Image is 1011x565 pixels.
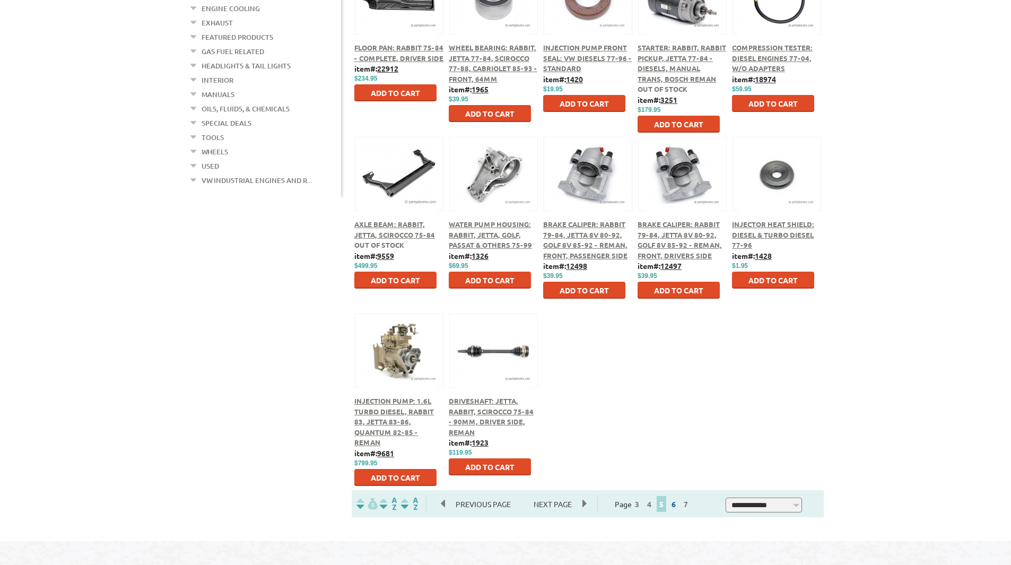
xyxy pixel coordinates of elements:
a: Wheels [202,145,228,159]
div: Page [597,495,709,512]
button: Add to Cart [638,282,720,299]
u: 9681 [377,448,394,458]
span: Add to Cart [465,462,515,472]
b: item#: [638,261,682,271]
b: item#: [449,438,489,447]
span: $69.95 [449,262,468,270]
img: Sort by Sales Rank [399,498,420,510]
u: 12498 [566,261,587,271]
button: Add to Cart [354,84,437,101]
span: Add to Cart [654,285,703,295]
u: 1965 [472,84,489,94]
b: item#: [638,95,677,105]
span: Axle Beam: Rabbit, Jetta, Scirocco 75-84 [354,220,435,239]
button: Add to Cart [354,469,437,486]
a: Brake Caliper: Rabbit 79-84, Jetta 8V 80-92, Golf 8V 85-92 - Reman, Front, Passenger Side [543,220,627,260]
b: item#: [732,74,776,84]
a: Water Pump Housing: Rabbit, Jetta, Golf, Passat & Others 75-99 [449,220,532,249]
img: Sort by Headline [378,498,399,510]
button: Add to Cart [543,95,625,112]
a: Previous Page [441,499,523,509]
span: $1.95 [732,262,748,270]
span: Add to Cart [371,88,420,98]
a: Compression Tester: Diesel engines 77-04, w/o Adapters [732,43,813,73]
span: $19.95 [543,85,563,93]
u: 9559 [377,251,394,260]
b: item#: [354,64,398,73]
span: Add to Cart [748,99,798,108]
b: item#: [543,261,587,271]
span: Next Page [523,496,582,512]
span: $179.95 [638,106,660,114]
b: item#: [354,251,394,260]
span: Add to Cart [465,109,515,118]
a: Floor Pan: Rabbit 75-84 - Complete, Driver Side [354,43,443,63]
img: filterpricelow.svg [356,498,378,510]
a: Used [202,159,219,173]
span: Add to Cart [371,275,420,285]
button: Add to Cart [732,272,814,289]
span: 5 [657,496,666,512]
span: $39.95 [638,272,657,280]
span: $39.95 [543,272,563,280]
a: Driveshaft: Jetta, Rabbit, Scirocco 75-84 - 90mm, Driver Side, Reman [449,396,534,437]
a: Exhaust [202,16,233,30]
a: 7 [681,499,691,509]
a: 3 [632,499,642,509]
span: Previous Page [445,496,521,512]
span: Add to Cart [465,275,515,285]
button: Add to Cart [732,95,814,112]
span: $119.95 [449,449,472,456]
span: Out of stock [354,240,404,249]
span: Add to Cart [371,473,420,482]
a: Oils, Fluids, & Chemicals [202,102,290,116]
button: Add to Cart [449,272,531,289]
button: Add to Cart [543,282,625,299]
a: Headlights & Tail Lights [202,59,291,73]
u: 12497 [660,261,682,271]
b: item#: [449,251,489,260]
button: Add to Cart [449,105,531,122]
button: Add to Cart [354,272,437,289]
span: Out of stock [638,84,687,93]
a: Brake Caliper: Rabbit 79-84, Jetta 8V 80-92, Golf 8V 85-92 - Reman, Front, Drivers Side [638,220,722,260]
u: 1428 [755,251,772,260]
u: 22912 [377,64,398,73]
b: item#: [732,251,772,260]
a: Interior [202,73,233,87]
u: 18974 [755,74,776,84]
span: $59.95 [732,85,752,93]
a: Injection Pump Front Seal: VW Diesels 77-96 - Standard [543,43,632,73]
button: Add to Cart [638,116,720,133]
b: item#: [354,448,394,458]
span: Add to Cart [560,99,609,108]
span: $499.95 [354,262,377,270]
span: $234.95 [354,75,377,82]
span: Add to Cart [748,275,798,285]
b: item#: [543,74,583,84]
a: Wheel Bearing: Rabbit, Jetta 77-84, Scirocco 77-88, Cabriolet 85-93 - Front, 64mm [449,43,537,83]
a: Engine Cooling [202,2,260,15]
a: VW Industrial Engines and R... [202,173,312,187]
a: Starter: Rabbit, Rabbit Pickup, Jetta 77-84 - Diesels, Manual Trans, Bosch Reman [638,43,726,83]
u: 1923 [472,438,489,447]
span: Add to Cart [560,285,609,295]
a: Next Page [523,499,582,509]
a: Injector Heat Shield: Diesel & Turbo Diesel 77-96 [732,220,814,249]
u: 3251 [660,95,677,105]
a: Special Deals [202,116,251,130]
a: Tools [202,131,224,144]
a: Gas Fuel Related [202,45,264,58]
span: Add to Cart [654,119,703,129]
span: $39.95 [449,95,468,103]
a: Injection Pump: 1.6L Turbo Diesel, Rabbit 83, Jetta 83-86, Quantum 82-85 - Reman [354,396,434,447]
a: Manuals [202,88,234,101]
a: 6 [669,499,678,509]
